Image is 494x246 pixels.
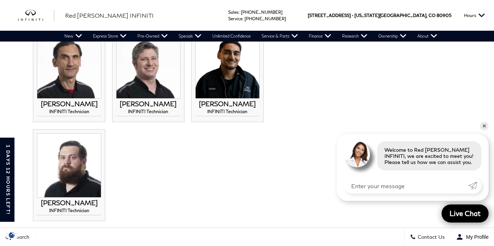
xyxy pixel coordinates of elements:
span: Live Chat [446,209,484,218]
img: Andrew Tafoya [195,34,260,99]
img: Brett Ruppert [116,34,180,99]
a: [PHONE_NUMBER] [244,16,286,21]
nav: Main Navigation [59,31,443,42]
div: Welcome to Red [PERSON_NAME] INFINITI, we are excited to meet you! Please tell us how we can assi... [377,141,481,171]
a: Specials [173,31,207,42]
img: INFINITI [18,10,54,21]
a: Research [337,31,373,42]
a: Ownership [373,31,412,42]
h4: INFINITI Technician [37,109,101,116]
span: : [239,9,240,15]
img: Nicolae Mitrica [37,34,101,99]
h3: [PERSON_NAME] [195,100,260,108]
h3: [PERSON_NAME] [116,100,180,108]
a: Unlimited Confidence [207,31,256,42]
a: infiniti [18,10,54,21]
img: Colton Duvall [37,133,101,198]
span: Search [11,234,29,240]
a: [PHONE_NUMBER] [241,9,282,15]
span: Sales [228,9,239,15]
img: Agent profile photo [344,141,370,167]
span: Contact Us [416,234,445,240]
a: Submit [468,178,481,194]
span: Service [228,16,242,21]
a: New [59,31,88,42]
h4: INFINITI Technician [116,109,180,116]
a: Live Chat [442,204,489,223]
h4: INFINITI Technician [195,109,260,116]
a: About [412,31,443,42]
a: [STREET_ADDRESS] • [US_STATE][GEOGRAPHIC_DATA], CO 80905 [308,13,451,18]
a: Service & Parts [256,31,303,42]
a: Express Store [88,31,132,42]
span: Red [PERSON_NAME] INFINITI [65,12,154,19]
input: Enter your message [344,178,468,194]
a: Pre-Owned [132,31,173,42]
a: Red [PERSON_NAME] INFINITI [65,11,154,20]
span: My Profile [463,234,489,240]
section: Click to Open Cookie Consent Modal [4,231,20,239]
h3: [PERSON_NAME] [37,100,101,108]
button: Open user profile menu [451,228,494,246]
img: Opt-Out Icon [4,231,20,239]
a: Finance [303,31,337,42]
span: : [242,16,243,21]
h3: [PERSON_NAME] [37,199,101,207]
h4: INFINITI Technician [37,208,101,215]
